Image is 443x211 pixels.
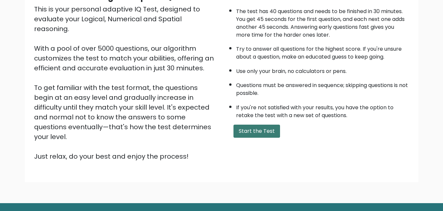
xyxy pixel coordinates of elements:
[236,42,409,61] li: Try to answer all questions for the highest score. If you're unsure about a question, make an edu...
[236,64,409,75] li: Use only your brain, no calculators or pens.
[236,4,409,39] li: The test has 40 questions and needs to be finished in 30 minutes. You get 45 seconds for the firs...
[236,100,409,119] li: If you're not satisfied with your results, you have the option to retake the test with a new set ...
[34,4,218,161] div: This is your personal adaptive IQ Test, designed to evaluate your Logical, Numerical and Spatial ...
[233,125,280,138] button: Start the Test
[236,78,409,97] li: Questions must be answered in sequence; skipping questions is not possible.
